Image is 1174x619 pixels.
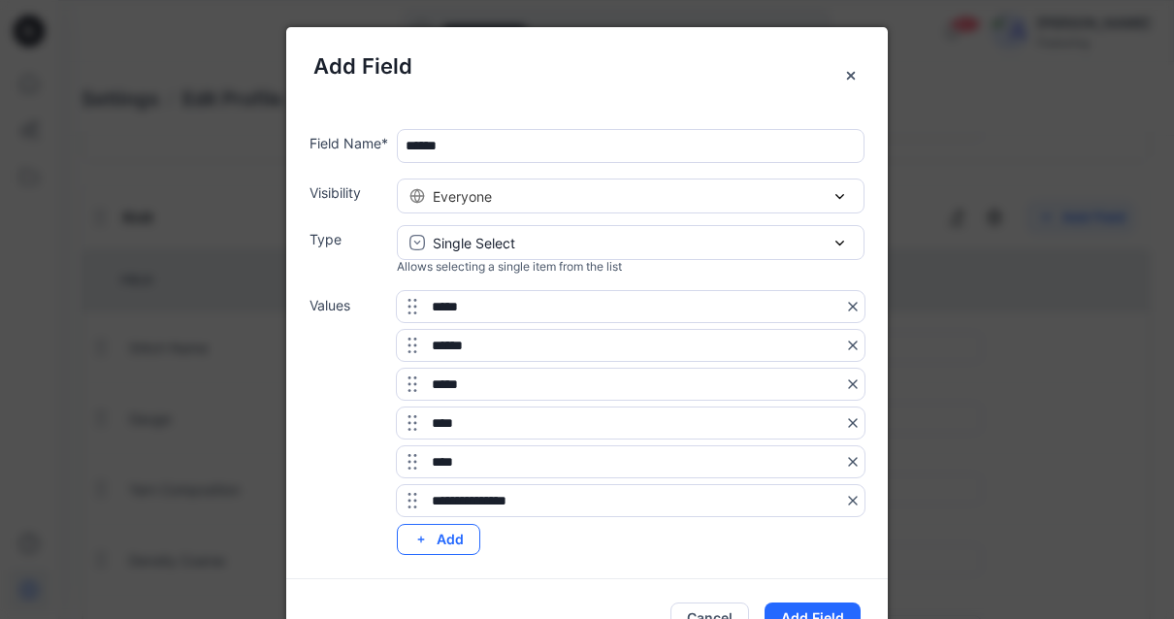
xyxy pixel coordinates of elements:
[433,233,515,253] p: Single Select
[313,50,861,82] h5: Add Field
[397,524,480,555] button: Add
[397,179,864,213] button: Everyone
[397,258,864,276] div: Allows selecting a single item from the list
[310,133,389,153] label: Field Name
[310,182,389,203] label: Visibility
[833,58,868,93] button: Close
[433,186,492,207] span: Everyone
[310,295,389,315] label: Values
[397,225,864,260] button: Single Select
[310,229,389,249] label: Type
